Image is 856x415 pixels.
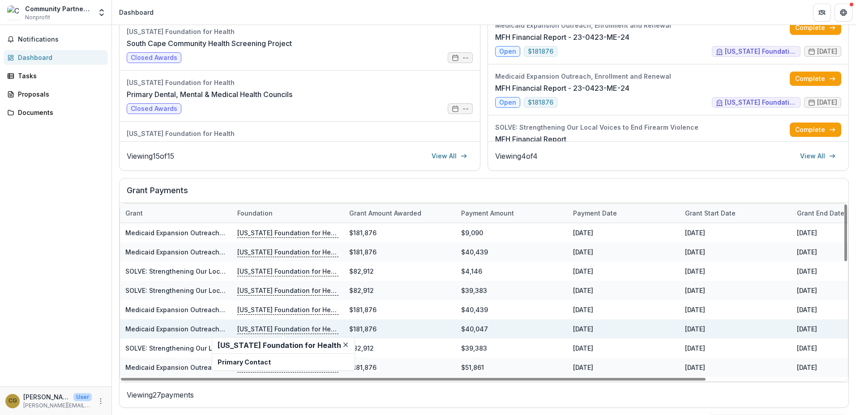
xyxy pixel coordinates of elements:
[4,50,108,65] a: Dashboard
[680,300,792,319] div: [DATE]
[495,134,566,144] a: MFH Financial Report
[568,208,622,218] div: Payment date
[680,319,792,339] div: [DATE]
[237,324,338,334] p: [US_STATE] Foundation for Health
[568,319,680,339] div: [DATE]
[120,208,148,218] div: Grant
[218,341,349,350] h2: [US_STATE] Foundation for Health
[344,358,456,377] div: $181,876
[456,242,568,262] div: $40,439
[680,203,792,223] div: Grant start date
[125,344,325,352] a: SOLVE: Strengthening Our Local Voices to End Firearm Violence
[344,208,427,218] div: Grant amount awarded
[18,36,104,43] span: Notifications
[9,398,17,404] div: Calvin Garner
[456,262,568,281] div: $4,146
[790,72,841,86] a: Complete
[218,357,349,367] p: Primary Contact
[232,208,278,218] div: Foundation
[125,229,299,237] a: Medicaid Expansion Outreach, Enrollment and Renewal
[680,358,792,377] div: [DATE]
[116,6,157,19] nav: breadcrumb
[568,203,680,223] div: Payment date
[4,105,108,120] a: Documents
[568,300,680,319] div: [DATE]
[23,392,70,402] p: [PERSON_NAME]
[127,390,841,400] p: Viewing 27 payments
[344,262,456,281] div: $82,912
[680,262,792,281] div: [DATE]
[18,108,101,117] div: Documents
[340,339,351,350] button: Close
[127,38,292,49] a: South Cape Community Health Screening Project
[456,319,568,339] div: $40,047
[232,203,344,223] div: Foundation
[456,300,568,319] div: $40,439
[18,71,101,80] div: Tasks
[680,223,792,242] div: [DATE]
[127,89,292,100] a: Primary Dental, Mental & Medical Health Councils
[568,242,680,262] div: [DATE]
[344,300,456,319] div: $181,876
[237,285,338,295] p: [US_STATE] Foundation for Health
[790,21,841,35] a: Complete
[237,362,338,372] p: [US_STATE] Foundation for Health
[237,228,338,237] p: [US_STATE] Foundation for Health
[813,4,831,21] button: Partners
[456,281,568,300] div: $39,383
[18,89,101,99] div: Proposals
[344,319,456,339] div: $181,876
[344,242,456,262] div: $181,876
[680,281,792,300] div: [DATE]
[344,223,456,242] div: $181,876
[344,203,456,223] div: Grant amount awarded
[456,223,568,242] div: $9,090
[568,358,680,377] div: [DATE]
[568,223,680,242] div: [DATE]
[119,8,154,17] div: Dashboard
[127,140,430,151] a: Empowering Health Equity through Innovative Nonprofit Marketing and Youth Engagement
[456,203,568,223] div: Payment Amount
[568,262,680,281] div: [DATE]
[680,339,792,358] div: [DATE]
[95,4,108,21] button: Open entity switcher
[790,123,841,137] a: Complete
[456,358,568,377] div: $51,861
[125,287,325,294] a: SOLVE: Strengthening Our Local Voices to End Firearm Violence
[680,208,741,218] div: Grant start date
[680,377,792,396] div: [DATE]
[125,325,299,333] a: Medicaid Expansion Outreach, Enrollment and Renewal
[344,339,456,358] div: $82,912
[568,339,680,358] div: [DATE]
[125,248,299,256] a: Medicaid Expansion Outreach, Enrollment and Renewal
[7,5,21,20] img: Community Partnership Of Southeast Missouri
[795,149,841,163] a: View All
[835,4,852,21] button: Get Help
[237,305,338,314] p: [US_STATE] Foundation for Health
[120,203,232,223] div: Grant
[456,208,519,218] div: Payment Amount
[344,281,456,300] div: $82,912
[495,83,629,93] a: MFH Financial Report - 23-0423-ME-24
[792,208,850,218] div: Grant end date
[495,151,538,161] p: Viewing 4 of 4
[456,339,568,358] div: $39,383
[127,151,174,161] p: Viewing 15 of 15
[73,393,92,401] p: User
[23,402,92,410] p: [PERSON_NAME][EMAIL_ADDRESS][DOMAIN_NAME]
[495,32,629,42] a: MFH Financial Report - 23-0423-ME-24
[127,186,841,203] h2: Grant Payments
[125,267,325,275] a: SOLVE: Strengthening Our Local Voices to End Firearm Violence
[125,306,299,313] a: Medicaid Expansion Outreach, Enrollment and Renewal
[4,68,108,83] a: Tasks
[568,281,680,300] div: [DATE]
[426,149,473,163] a: View All
[237,266,338,276] p: [US_STATE] Foundation for Health
[125,364,299,371] a: Medicaid Expansion Outreach, Enrollment and Renewal
[95,396,106,407] button: More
